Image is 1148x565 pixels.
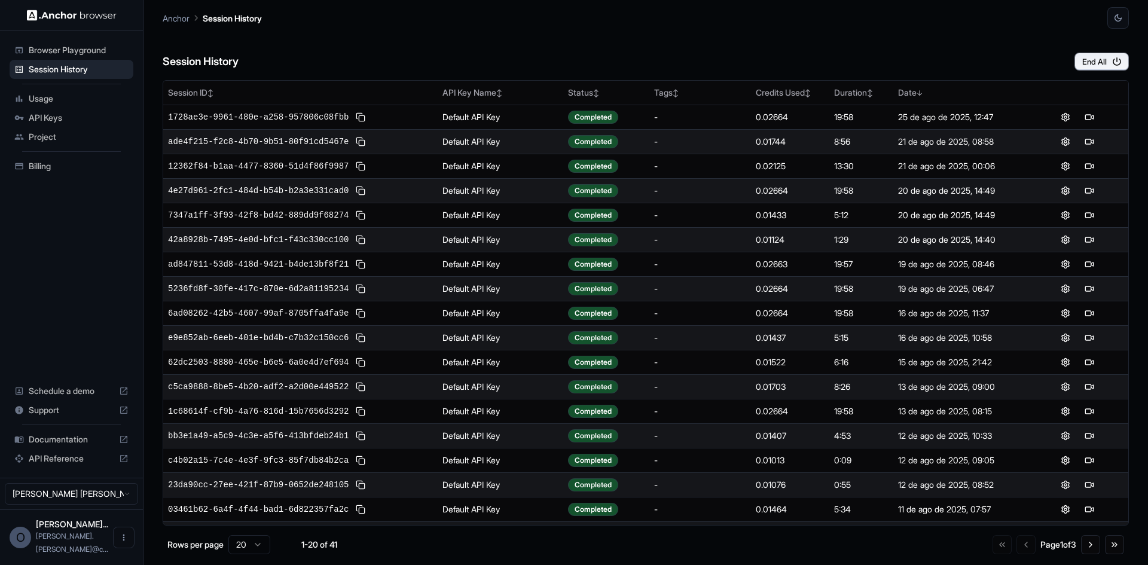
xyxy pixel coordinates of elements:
[29,63,129,75] span: Session History
[29,44,129,56] span: Browser Playground
[10,401,133,420] div: Support
[568,111,618,124] div: Completed
[29,160,129,172] span: Billing
[168,185,349,197] span: 4e27d961-2fc1-484d-b54b-b2a3e331cad0
[168,283,349,295] span: 5236fd8f-30fe-417c-870e-6d2a81195234
[654,209,746,221] div: -
[163,53,239,71] h6: Session History
[654,381,746,393] div: -
[29,433,114,445] span: Documentation
[898,405,1022,417] div: 13 de ago de 2025, 08:15
[10,108,133,127] div: API Keys
[756,479,825,491] div: 0.01076
[654,111,746,123] div: -
[29,112,129,124] span: API Keys
[168,160,349,172] span: 12362f84-b1aa-4477-8360-51d4f86f9987
[438,129,563,154] td: Default API Key
[438,399,563,423] td: Default API Key
[834,283,888,295] div: 19:58
[834,234,888,246] div: 1:29
[805,88,811,97] span: ↕
[898,503,1022,515] div: 11 de ago de 2025, 07:57
[898,160,1022,172] div: 21 de ago de 2025, 00:06
[756,185,825,197] div: 0.02664
[834,381,888,393] div: 8:26
[163,11,262,25] nav: breadcrumb
[756,111,825,123] div: 0.02664
[289,539,349,551] div: 1-20 of 41
[756,160,825,172] div: 0.02125
[438,178,563,203] td: Default API Key
[168,430,349,442] span: bb3e1a49-a5c9-4c3e-a5f6-413bfdeb24b1
[898,283,1022,295] div: 19 de ago de 2025, 06:47
[10,41,133,60] div: Browser Playground
[438,203,563,227] td: Default API Key
[568,209,618,222] div: Completed
[654,136,746,148] div: -
[10,449,133,468] div: API Reference
[168,356,349,368] span: 62dc2503-8880-465e-b6e5-6a0e4d7ef694
[1074,53,1129,71] button: End All
[834,258,888,270] div: 19:57
[756,136,825,148] div: 0.01744
[438,227,563,252] td: Default API Key
[29,404,114,416] span: Support
[568,478,618,491] div: Completed
[756,283,825,295] div: 0.02664
[834,503,888,515] div: 5:34
[10,430,133,449] div: Documentation
[36,519,108,529] span: Omar Fernando Bolaños Delgado
[168,209,349,221] span: 7347a1ff-3f93-42f8-bd42-889dd9f68274
[29,453,114,465] span: API Reference
[834,454,888,466] div: 0:09
[168,503,349,515] span: 03461b62-6a4f-4f44-bad1-6d822357fa2c
[438,521,563,546] td: Default API Key
[898,136,1022,148] div: 21 de ago de 2025, 08:58
[898,209,1022,221] div: 20 de ago de 2025, 14:49
[756,307,825,319] div: 0.02664
[1040,539,1076,551] div: Page 1 of 3
[568,331,618,344] div: Completed
[756,332,825,344] div: 0.01437
[898,479,1022,491] div: 12 de ago de 2025, 08:52
[496,88,502,97] span: ↕
[438,350,563,374] td: Default API Key
[834,430,888,442] div: 4:53
[10,157,133,176] div: Billing
[168,87,433,99] div: Session ID
[568,356,618,369] div: Completed
[438,105,563,129] td: Default API Key
[568,429,618,442] div: Completed
[867,88,873,97] span: ↕
[438,325,563,350] td: Default API Key
[898,87,1022,99] div: Date
[168,136,349,148] span: ade4f215-f2c8-4b70-9b51-80f91cd5467e
[756,430,825,442] div: 0.01407
[568,258,618,271] div: Completed
[593,88,599,97] span: ↕
[654,234,746,246] div: -
[168,332,349,344] span: e9e852ab-6eeb-401e-bd4b-c7b32c150cc6
[568,87,645,99] div: Status
[654,258,746,270] div: -
[29,93,129,105] span: Usage
[438,252,563,276] td: Default API Key
[568,307,618,320] div: Completed
[756,356,825,368] div: 0.01522
[568,184,618,197] div: Completed
[568,380,618,393] div: Completed
[898,332,1022,344] div: 16 de ago de 2025, 10:58
[898,185,1022,197] div: 20 de ago de 2025, 14:49
[168,258,349,270] span: ad847811-53d8-418d-9421-b4de13bf8f21
[756,258,825,270] div: 0.02663
[898,381,1022,393] div: 13 de ago de 2025, 09:00
[654,405,746,417] div: -
[654,307,746,319] div: -
[898,356,1022,368] div: 15 de ago de 2025, 21:42
[568,135,618,148] div: Completed
[168,111,349,123] span: 1728ae3e-9961-480e-a258-957806c08fbb
[898,307,1022,319] div: 16 de ago de 2025, 11:37
[834,185,888,197] div: 19:58
[654,160,746,172] div: -
[834,356,888,368] div: 6:16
